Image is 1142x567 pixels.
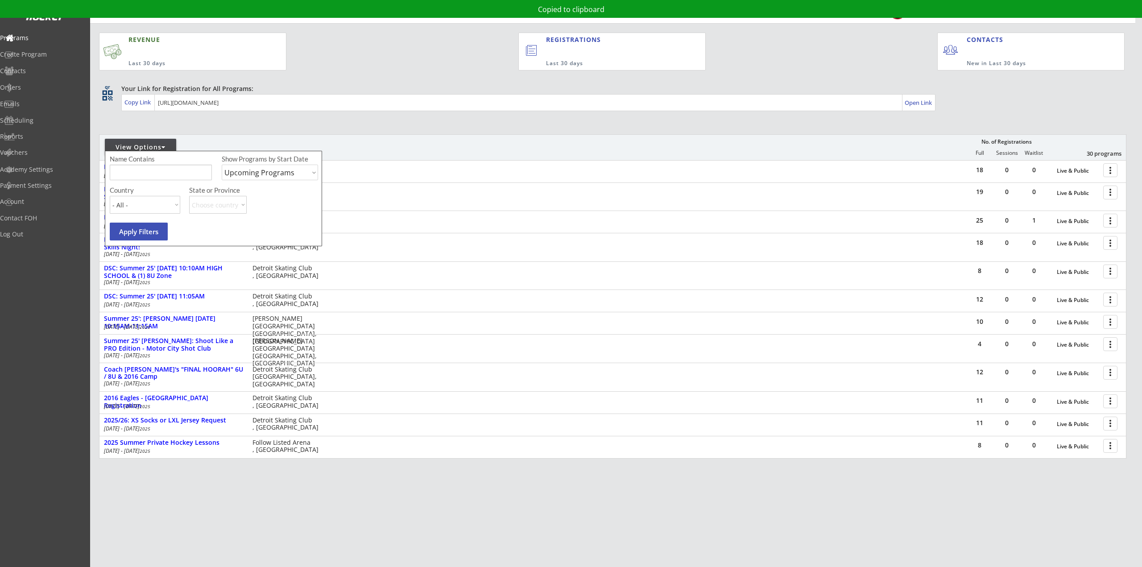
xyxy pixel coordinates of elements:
[1021,420,1047,426] div: 0
[1057,297,1099,303] div: Live & Public
[1021,268,1047,274] div: 0
[110,156,180,162] div: Name Contains
[140,324,150,330] em: 2025
[1057,168,1099,174] div: Live & Public
[252,236,323,251] div: Detroit Skating Club , [GEOGRAPHIC_DATA]
[1057,421,1099,427] div: Live & Public
[104,293,243,300] div: DSC: Summer 25' [DATE] 11:05AM
[140,251,150,257] em: 2025
[140,426,150,432] em: 2025
[104,173,240,178] div: [DATE] - [DATE]
[252,265,323,280] div: Detroit Skating Club , [GEOGRAPHIC_DATA]
[993,240,1020,246] div: 0
[189,187,317,194] div: State or Province
[1103,214,1117,228] button: more_vert
[140,381,150,387] em: 2025
[1057,218,1099,224] div: Live & Public
[121,84,1099,93] div: Your Link for Registration for All Programs:
[993,217,1020,223] div: 0
[1021,341,1047,347] div: 0
[102,84,112,90] div: qr
[1057,443,1099,450] div: Live & Public
[966,189,993,195] div: 19
[104,214,243,221] div: DSC: Summer 25' [DATE] 5:10PM
[104,448,240,454] div: [DATE] - [DATE]
[104,426,240,431] div: [DATE] - [DATE]
[966,268,993,274] div: 8
[1103,366,1117,380] button: more_vert
[110,223,168,240] button: Apply Filters
[140,279,150,286] em: 2025
[104,252,240,257] div: [DATE] - [DATE]
[993,189,1020,195] div: 0
[252,417,323,432] div: Detroit Skating Club , [GEOGRAPHIC_DATA]
[104,236,243,251] div: DSC: Summer 25' [DATE] 6:05PM LTP-6U-8U Skills Night!
[966,369,993,375] div: 12
[104,417,243,424] div: 2025/26: XS Socks or LXL Jersey Request
[966,296,993,302] div: 12
[140,302,150,308] em: 2025
[966,167,993,173] div: 18
[993,150,1020,156] div: Sessions
[252,366,323,388] div: Detroit Skating Club [GEOGRAPHIC_DATA], [GEOGRAPHIC_DATA]
[1021,189,1047,195] div: 0
[1103,439,1117,453] button: more_vert
[1057,399,1099,405] div: Live & Public
[1103,186,1117,199] button: more_vert
[104,394,243,410] div: 2016 Eagles - [GEOGRAPHIC_DATA] Registration
[104,439,243,447] div: 2025 Summer Private Hockey Lessons
[252,394,323,410] div: Detroit Skating Club , [GEOGRAPHIC_DATA]
[993,268,1020,274] div: 0
[1103,236,1117,250] button: more_vert
[252,337,323,367] div: [PERSON_NAME][GEOGRAPHIC_DATA] [GEOGRAPHIC_DATA], [GEOGRAPHIC_DATA]
[1057,342,1099,348] div: Live & Public
[966,150,993,156] div: Full
[967,35,1007,44] div: CONTACTS
[966,397,993,404] div: 11
[104,337,243,352] div: Summer 25' [PERSON_NAME]: Shoot Like a PRO Edition - Motor City Shot Club
[966,319,993,325] div: 10
[993,369,1020,375] div: 0
[546,60,669,67] div: Last 30 days
[104,324,240,330] div: [DATE] - [DATE]
[993,167,1020,173] div: 0
[905,96,933,109] a: Open Link
[1021,319,1047,325] div: 0
[105,143,176,152] div: View Options
[128,35,243,44] div: REVENUE
[124,98,153,106] div: Copy Link
[1103,337,1117,351] button: more_vert
[104,315,243,330] div: Summer 25': [PERSON_NAME] [DATE] 10:15AM-11:15AM
[1103,163,1117,177] button: more_vert
[252,439,323,454] div: Follow Listed Arena , [GEOGRAPHIC_DATA]
[140,448,150,454] em: 2025
[1021,240,1047,246] div: 0
[104,201,240,206] div: [DATE] - [DATE]
[104,186,243,201] div: DSC: Summer 25' [DATE] 6:05PM LTP / 6U / 8U Skills Night!
[1103,417,1117,430] button: more_vert
[1057,319,1099,326] div: Live & Public
[104,381,240,386] div: [DATE] - [DATE]
[979,139,1034,145] div: No. of Registrations
[993,442,1020,448] div: 0
[104,353,240,358] div: [DATE] - [DATE]
[1057,269,1099,275] div: Live & Public
[1021,167,1047,173] div: 0
[104,223,240,228] div: [DATE] - [DATE]
[1103,265,1117,278] button: more_vert
[1021,296,1047,302] div: 0
[967,60,1083,67] div: New in Last 30 days
[1057,240,1099,247] div: Live & Public
[252,293,323,308] div: Detroit Skating Club , [GEOGRAPHIC_DATA]
[966,217,993,223] div: 25
[1020,150,1047,156] div: Waitlist
[140,352,150,359] em: 2025
[966,341,993,347] div: 4
[1103,293,1117,306] button: more_vert
[1021,217,1047,223] div: 1
[966,240,993,246] div: 18
[128,60,243,67] div: Last 30 days
[110,187,180,194] div: Country
[1021,442,1047,448] div: 0
[993,319,1020,325] div: 0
